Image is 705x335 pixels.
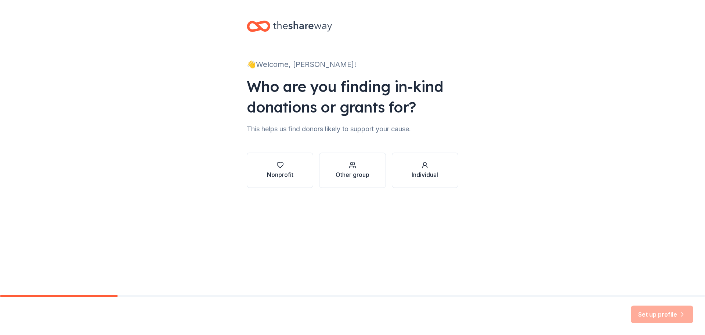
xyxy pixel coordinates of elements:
button: Nonprofit [247,153,313,188]
div: Other group [336,170,369,179]
div: This helps us find donors likely to support your cause. [247,123,458,135]
div: 👋 Welcome, [PERSON_NAME]! [247,58,458,70]
div: Who are you finding in-kind donations or grants for? [247,76,458,117]
button: Individual [392,153,458,188]
div: Nonprofit [267,170,293,179]
button: Other group [319,153,386,188]
div: Individual [412,170,438,179]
